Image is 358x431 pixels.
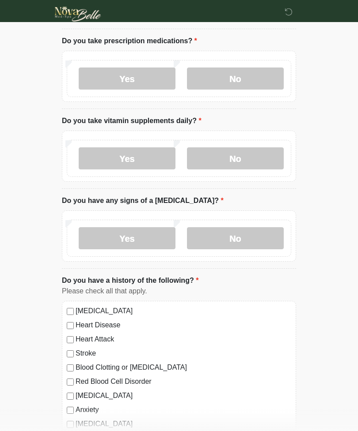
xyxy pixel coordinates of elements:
label: No [187,227,284,249]
label: [MEDICAL_DATA] [76,419,291,429]
label: Yes [79,227,175,249]
label: Do you have any signs of a [MEDICAL_DATA]? [62,195,224,206]
label: Heart Disease [76,320,291,330]
input: Stroke [67,350,74,357]
label: No [187,147,284,169]
input: [MEDICAL_DATA] [67,393,74,400]
input: Blood Clotting or [MEDICAL_DATA] [67,364,74,371]
input: [MEDICAL_DATA] [67,421,74,428]
label: Yes [79,147,175,169]
label: Blood Clotting or [MEDICAL_DATA] [76,362,291,373]
label: Do you take prescription medications? [62,36,197,46]
input: Heart Attack [67,336,74,343]
input: Anxiety [67,407,74,414]
input: Heart Disease [67,322,74,329]
label: Red Blood Cell Disorder [76,376,291,387]
label: No [187,67,284,90]
input: [MEDICAL_DATA] [67,308,74,315]
input: Red Blood Cell Disorder [67,379,74,386]
img: Novabelle medspa Logo [53,7,103,22]
label: Anxiety [76,405,291,415]
div: Please check all that apply. [62,286,296,296]
label: Do you take vitamin supplements daily? [62,116,202,126]
label: Stroke [76,348,291,359]
label: [MEDICAL_DATA] [76,390,291,401]
label: Heart Attack [76,334,291,345]
label: [MEDICAL_DATA] [76,306,291,316]
label: Do you have a history of the following? [62,275,198,286]
label: Yes [79,67,175,90]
